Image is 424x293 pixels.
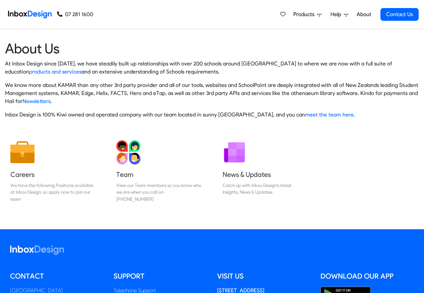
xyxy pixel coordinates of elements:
div: Catch up with Inbox Design's latest Insights, News & Updates. [223,182,308,196]
img: logo_inboxdesign_white.svg [10,245,64,255]
h5: Contact [10,271,104,281]
heading: About Us [5,40,419,57]
span: Help [330,10,344,18]
p: At Inbox Design since [DATE], we have steadily built up relationships with over 200 schools aroun... [5,60,419,76]
p: Inbox Design is 100% Kiwi owned and operated company with our team located in sunny [GEOGRAPHIC_D... [5,111,419,119]
a: Team View our Team members so you know who we are when you call on [PHONE_NUMBER] [111,135,207,208]
h5: Team [116,170,201,179]
p: We know more about KAMAR than any other 3rd party provider and all of our tools, websites and Sch... [5,81,419,105]
a: 07 281 1600 [57,10,93,18]
div: View our Team members so you know who we are when you call on [PHONE_NUMBER] [116,182,201,202]
a: Careers We have the following Positions available at Inbox Design, so apply now to join our team [5,135,101,208]
h5: Download our App [320,271,414,281]
img: 2022_01_12_icon_newsletter.svg [223,140,247,164]
a: News & Updates Catch up with Inbox Design's latest Insights, News & Updates. [217,135,313,208]
a: Products [291,8,324,21]
a: products and services [29,68,81,75]
a: Contact Us [380,8,419,21]
img: 2022_01_13_icon_team.svg [116,140,140,164]
h5: Support [114,271,207,281]
h5: Visit us [217,271,311,281]
h5: News & Updates [223,170,308,179]
div: We have the following Positions available at Inbox Design, so apply now to join our team [10,182,96,202]
img: 2022_01_13_icon_job.svg [10,140,35,164]
span: Products [293,10,317,18]
a: Help [328,8,351,21]
a: meet the team here [305,111,354,118]
h5: Careers [10,170,96,179]
a: About [355,8,373,21]
a: Newsletters [22,98,51,104]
